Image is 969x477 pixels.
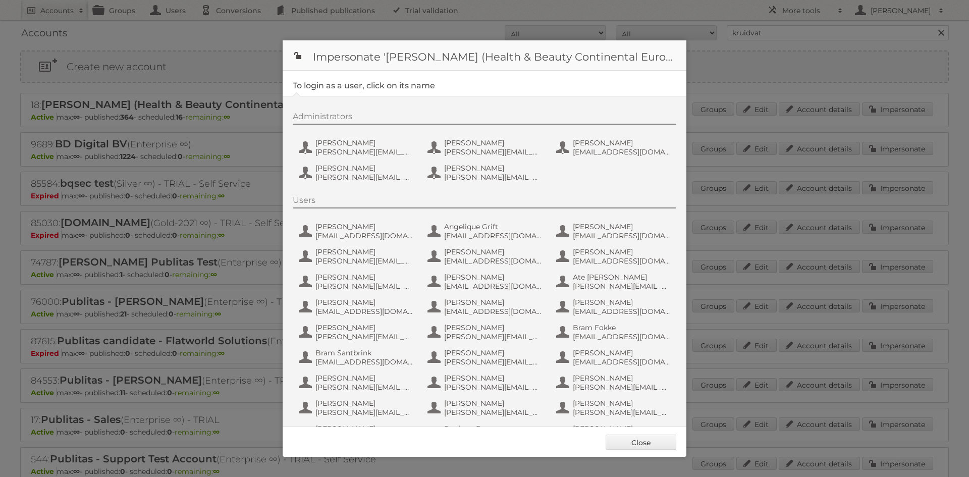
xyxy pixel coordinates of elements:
legend: To login as a user, click on its name [293,81,435,90]
button: [PERSON_NAME] [PERSON_NAME][EMAIL_ADDRESS][DOMAIN_NAME] [298,322,416,342]
button: [PERSON_NAME] [EMAIL_ADDRESS][DOMAIN_NAME] [426,246,545,267]
button: [PERSON_NAME] [PERSON_NAME][EMAIL_ADDRESS][DOMAIN_NAME] [426,137,545,157]
span: [PERSON_NAME] [573,222,671,231]
button: [PERSON_NAME] [PERSON_NAME][EMAIL_ADDRESS][DOMAIN_NAME] [426,322,545,342]
button: Angelique Grift [EMAIL_ADDRESS][DOMAIN_NAME] [426,221,545,241]
span: Bram Fokke [573,323,671,332]
span: [PERSON_NAME] [315,164,413,173]
button: [PERSON_NAME] [PERSON_NAME][EMAIL_ADDRESS][DOMAIN_NAME] [555,373,674,393]
span: [PERSON_NAME][EMAIL_ADDRESS][DOMAIN_NAME] [315,332,413,341]
button: [PERSON_NAME] [EMAIL_ADDRESS][DOMAIN_NAME] [555,347,674,367]
span: [EMAIL_ADDRESS][DOMAIN_NAME] [444,256,542,266]
span: [PERSON_NAME][EMAIL_ADDRESS][DOMAIN_NAME] [444,408,542,417]
span: [PERSON_NAME] [573,424,671,433]
button: [PERSON_NAME] [PERSON_NAME][EMAIL_ADDRESS][DOMAIN_NAME] [426,163,545,183]
span: Danique Bats [444,424,542,433]
span: [PERSON_NAME] [573,348,671,357]
span: [PERSON_NAME][EMAIL_ADDRESS][DOMAIN_NAME] [573,282,671,291]
span: [PERSON_NAME] [315,247,413,256]
span: [PERSON_NAME] [315,424,413,433]
button: [PERSON_NAME] [PERSON_NAME][EMAIL_ADDRESS][DOMAIN_NAME] [426,373,545,393]
span: [EMAIL_ADDRESS][DOMAIN_NAME] [573,332,671,341]
button: [PERSON_NAME] [PERSON_NAME][EMAIL_ADDRESS][DOMAIN_NAME] [298,163,416,183]
span: [PERSON_NAME][EMAIL_ADDRESS][DOMAIN_NAME] [444,357,542,366]
button: Ate [PERSON_NAME] [PERSON_NAME][EMAIL_ADDRESS][DOMAIN_NAME] [555,272,674,292]
span: [EMAIL_ADDRESS][DOMAIN_NAME] [315,307,413,316]
button: [PERSON_NAME] [EMAIL_ADDRESS][DOMAIN_NAME] [426,297,545,317]
button: [PERSON_NAME] [EMAIL_ADDRESS][DOMAIN_NAME] [298,297,416,317]
span: [PERSON_NAME][EMAIL_ADDRESS][DOMAIN_NAME] [315,383,413,392]
span: [PERSON_NAME][EMAIL_ADDRESS][DOMAIN_NAME] [444,332,542,341]
h1: Impersonate '[PERSON_NAME] (Health & Beauty Continental Europe) B.V.' [283,40,686,71]
button: Danique Bats [EMAIL_ADDRESS][DOMAIN_NAME] [426,423,545,443]
button: [PERSON_NAME] [EMAIL_ADDRESS][DOMAIN_NAME] [555,297,674,317]
span: [PERSON_NAME][EMAIL_ADDRESS][DOMAIN_NAME] [315,147,413,156]
button: [PERSON_NAME] [PERSON_NAME][EMAIL_ADDRESS][DOMAIN_NAME] [298,137,416,157]
span: [PERSON_NAME] [315,273,413,282]
span: [PERSON_NAME] [444,323,542,332]
button: [PERSON_NAME] [PERSON_NAME][EMAIL_ADDRESS][DOMAIN_NAME] [426,398,545,418]
span: [EMAIL_ADDRESS][DOMAIN_NAME] [573,147,671,156]
span: [EMAIL_ADDRESS][DOMAIN_NAME] [315,357,413,366]
span: [EMAIL_ADDRESS][DOMAIN_NAME] [315,231,413,240]
span: [PERSON_NAME][EMAIL_ADDRESS][DOMAIN_NAME] [315,173,413,182]
button: [PERSON_NAME] [PERSON_NAME][EMAIL_ADDRESS][DOMAIN_NAME] [555,398,674,418]
span: [PERSON_NAME] [444,298,542,307]
span: [PERSON_NAME][EMAIL_ADDRESS][DOMAIN_NAME] [315,256,413,266]
span: Angelique Grift [444,222,542,231]
button: [PERSON_NAME] [EMAIL_ADDRESS][DOMAIN_NAME] [426,272,545,292]
span: [PERSON_NAME] [444,138,542,147]
button: [PERSON_NAME] [EMAIL_ADDRESS][DOMAIN_NAME] [555,221,674,241]
div: Users [293,195,676,208]
span: [PERSON_NAME] [315,138,413,147]
span: [PERSON_NAME][EMAIL_ADDRESS][DOMAIN_NAME] [444,147,542,156]
span: [PERSON_NAME] [573,399,671,408]
span: [PERSON_NAME] [573,247,671,256]
span: [PERSON_NAME] [444,399,542,408]
span: [EMAIL_ADDRESS][DOMAIN_NAME] [573,256,671,266]
button: [PERSON_NAME] [PERSON_NAME][EMAIL_ADDRESS][DOMAIN_NAME] [298,398,416,418]
span: [PERSON_NAME] [444,247,542,256]
span: [PERSON_NAME][EMAIL_ADDRESS][DOMAIN_NAME] [573,408,671,417]
span: [PERSON_NAME] [315,323,413,332]
span: [PERSON_NAME] [315,298,413,307]
button: [PERSON_NAME] [PERSON_NAME][EMAIL_ADDRESS][DOMAIN_NAME] [298,246,416,267]
span: [PERSON_NAME][EMAIL_ADDRESS][DOMAIN_NAME] [444,383,542,392]
span: [PERSON_NAME][EMAIL_ADDRESS][DOMAIN_NAME] [444,173,542,182]
span: Bram Santbrink [315,348,413,357]
span: [EMAIL_ADDRESS][DOMAIN_NAME] [573,231,671,240]
span: [PERSON_NAME] [315,399,413,408]
span: [PERSON_NAME] [573,374,671,383]
span: [PERSON_NAME] [444,348,542,357]
button: [PERSON_NAME] [PERSON_NAME][EMAIL_ADDRESS][DOMAIN_NAME] [298,373,416,393]
span: [PERSON_NAME] [573,298,671,307]
span: [EMAIL_ADDRESS][DOMAIN_NAME] [573,307,671,316]
span: [EMAIL_ADDRESS][DOMAIN_NAME] [444,307,542,316]
span: [PERSON_NAME][EMAIL_ADDRESS][DOMAIN_NAME] [573,383,671,392]
span: [PERSON_NAME] [315,222,413,231]
span: [PERSON_NAME] [573,138,671,147]
button: [PERSON_NAME] [PERSON_NAME][EMAIL_ADDRESS][DOMAIN_NAME] [555,423,674,443]
span: Ate [PERSON_NAME] [573,273,671,282]
span: [PERSON_NAME] [444,164,542,173]
button: [PERSON_NAME] [PERSON_NAME][EMAIL_ADDRESS][DOMAIN_NAME] [298,272,416,292]
button: [PERSON_NAME] [EMAIL_ADDRESS][DOMAIN_NAME] [298,221,416,241]
span: [PERSON_NAME] [444,374,542,383]
span: [EMAIL_ADDRESS][DOMAIN_NAME] [444,282,542,291]
span: [PERSON_NAME] [315,374,413,383]
button: [PERSON_NAME] [EMAIL_ADDRESS][DOMAIN_NAME] [555,246,674,267]
span: [PERSON_NAME] [444,273,542,282]
span: [PERSON_NAME][EMAIL_ADDRESS][DOMAIN_NAME] [315,282,413,291]
span: [PERSON_NAME][EMAIL_ADDRESS][DOMAIN_NAME] [315,408,413,417]
div: Administrators [293,112,676,125]
span: [EMAIL_ADDRESS][DOMAIN_NAME] [573,357,671,366]
button: [PERSON_NAME] [EMAIL_ADDRESS][DOMAIN_NAME] [298,423,416,443]
a: Close [606,435,676,450]
button: [PERSON_NAME] [PERSON_NAME][EMAIL_ADDRESS][DOMAIN_NAME] [426,347,545,367]
button: Bram Fokke [EMAIL_ADDRESS][DOMAIN_NAME] [555,322,674,342]
button: [PERSON_NAME] [EMAIL_ADDRESS][DOMAIN_NAME] [555,137,674,157]
button: Bram Santbrink [EMAIL_ADDRESS][DOMAIN_NAME] [298,347,416,367]
span: [EMAIL_ADDRESS][DOMAIN_NAME] [444,231,542,240]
